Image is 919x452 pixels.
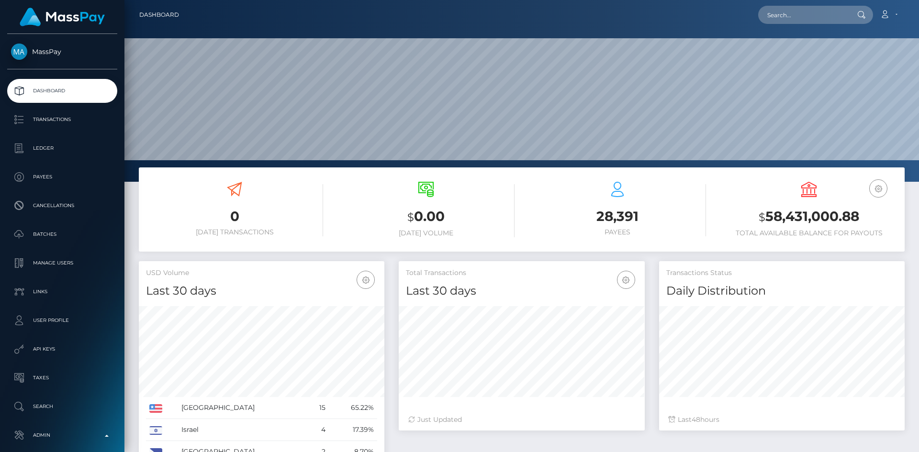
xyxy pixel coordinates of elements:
a: User Profile [7,309,117,332]
td: 4 [308,419,329,441]
img: IL.png [149,426,162,435]
p: Ledger [11,141,113,155]
input: Search... [758,6,848,24]
td: 65.22% [329,397,377,419]
a: Links [7,280,117,304]
p: Cancellations [11,198,113,213]
img: MassPay [11,44,27,60]
small: $ [407,210,414,224]
a: Taxes [7,366,117,390]
p: Admin [11,428,113,442]
p: API Keys [11,342,113,356]
img: US.png [149,404,162,413]
span: MassPay [7,47,117,56]
div: Last hours [669,415,895,425]
h4: Last 30 days [406,283,637,299]
p: Taxes [11,371,113,385]
p: Batches [11,227,113,242]
h6: Payees [529,228,706,236]
a: Ledger [7,136,117,160]
a: Manage Users [7,251,117,275]
p: Transactions [11,112,113,127]
span: 48 [692,415,700,424]
h3: 58,431,000.88 [720,207,897,227]
h4: Last 30 days [146,283,377,299]
h6: [DATE] Transactions [146,228,323,236]
img: MassPay Logo [20,8,105,26]
p: Dashboard [11,84,113,98]
h6: Total Available Balance for Payouts [720,229,897,237]
a: Payees [7,165,117,189]
h3: 28,391 [529,207,706,226]
p: Search [11,399,113,414]
td: [GEOGRAPHIC_DATA] [178,397,308,419]
a: API Keys [7,337,117,361]
a: Dashboard [139,5,179,25]
p: User Profile [11,313,113,328]
a: Batches [7,222,117,246]
p: Links [11,285,113,299]
h5: USD Volume [146,268,377,278]
td: Israel [178,419,308,441]
a: Search [7,395,117,419]
h6: [DATE] Volume [337,229,515,237]
small: $ [759,210,765,224]
h5: Transactions Status [666,268,897,278]
a: Dashboard [7,79,117,103]
h3: 0.00 [337,207,515,227]
a: Admin [7,423,117,447]
a: Cancellations [7,194,117,218]
td: 15 [308,397,329,419]
p: Manage Users [11,256,113,270]
h5: Total Transactions [406,268,637,278]
h4: Daily Distribution [666,283,897,299]
div: Just Updated [408,415,635,425]
td: 17.39% [329,419,377,441]
p: Payees [11,170,113,184]
h3: 0 [146,207,323,226]
a: Transactions [7,108,117,132]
